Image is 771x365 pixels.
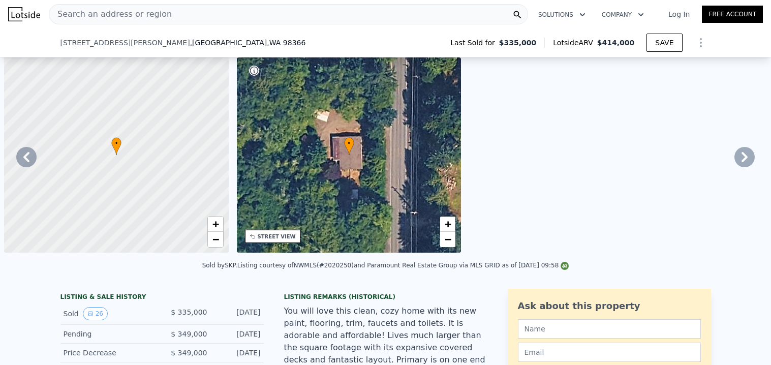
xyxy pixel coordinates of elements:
[445,233,451,246] span: −
[702,6,763,23] a: Free Account
[445,218,451,230] span: +
[60,293,264,303] div: LISTING & SALE HISTORY
[64,348,154,358] div: Price Decrease
[553,38,597,48] span: Lotside ARV
[440,232,455,247] a: Zoom out
[450,38,499,48] span: Last Sold for
[111,137,121,155] div: •
[518,299,701,313] div: Ask about this property
[440,217,455,232] a: Zoom in
[518,343,701,362] input: Email
[344,139,354,148] span: •
[215,307,261,320] div: [DATE]
[518,319,701,339] input: Name
[64,329,154,339] div: Pending
[208,232,223,247] a: Zoom out
[49,8,172,20] span: Search an address or region
[237,262,569,269] div: Listing courtesy of NWMLS (#2020250) and Paramount Real Estate Group via MLS GRID as of [DATE] 09:58
[656,9,702,19] a: Log In
[499,38,537,48] span: $335,000
[215,348,261,358] div: [DATE]
[258,233,296,240] div: STREET VIEW
[83,307,108,320] button: View historical data
[171,308,207,316] span: $ 335,000
[171,349,207,357] span: $ 349,000
[111,139,121,148] span: •
[8,7,40,21] img: Lotside
[597,39,635,47] span: $414,000
[64,307,154,320] div: Sold
[60,38,190,48] span: [STREET_ADDRESS][PERSON_NAME]
[691,33,711,53] button: Show Options
[190,38,306,48] span: , [GEOGRAPHIC_DATA]
[202,262,237,269] div: Sold by SKP .
[171,330,207,338] span: $ 349,000
[344,137,354,155] div: •
[530,6,594,24] button: Solutions
[208,217,223,232] a: Zoom in
[215,329,261,339] div: [DATE]
[561,262,569,270] img: NWMLS Logo
[212,233,219,246] span: −
[594,6,652,24] button: Company
[284,293,487,301] div: Listing Remarks (Historical)
[267,39,305,47] span: , WA 98366
[212,218,219,230] span: +
[646,34,682,52] button: SAVE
